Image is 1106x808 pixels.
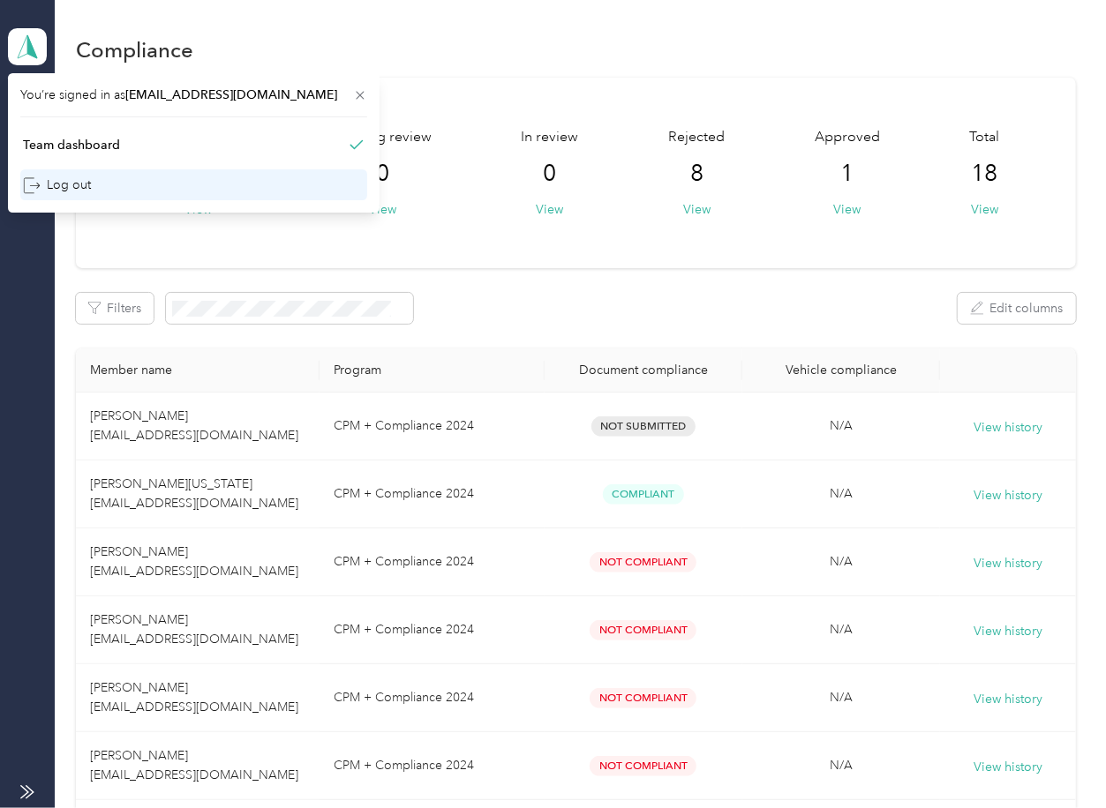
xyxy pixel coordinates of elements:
[23,136,120,154] div: Team dashboard
[76,348,319,393] th: Member name
[559,363,728,378] div: Document compliance
[125,87,337,102] span: [EMAIL_ADDRESS][DOMAIN_NAME]
[320,664,545,732] td: CPM + Compliance 2024
[320,528,545,596] td: CPM + Compliance 2024
[522,127,579,148] span: In review
[537,200,564,219] button: View
[376,160,389,188] span: 0
[830,418,853,433] span: N/A
[590,620,696,640] span: Not Compliant
[320,393,545,460] td: CPM + Compliance 2024
[830,486,853,501] span: N/A
[590,688,696,708] span: Not Compliant
[76,41,193,59] h1: Compliance
[974,486,1042,505] button: View history
[334,127,432,148] span: Pending review
[690,160,703,188] span: 8
[20,86,367,104] span: You’re signed in as
[369,200,396,219] button: View
[90,544,298,579] span: [PERSON_NAME] [EMAIL_ADDRESS][DOMAIN_NAME]
[320,348,545,393] th: Program
[833,200,861,219] button: View
[756,363,926,378] div: Vehicle compliance
[830,758,853,773] span: N/A
[668,127,725,148] span: Rejected
[972,160,998,188] span: 18
[90,748,298,782] span: [PERSON_NAME] [EMAIL_ADDRESS][DOMAIN_NAME]
[320,596,545,664] td: CPM + Compliance 2024
[974,690,1042,709] button: View history
[76,293,154,324] button: Filters
[320,460,545,528] td: CPM + Compliance 2024
[830,554,853,569] span: N/A
[590,552,696,572] span: Not Compliant
[90,680,298,714] span: [PERSON_NAME] [EMAIL_ADDRESS][DOMAIN_NAME]
[974,758,1042,777] button: View history
[1007,709,1106,808] iframe: Everlance-gr Chat Button Frame
[591,416,696,437] span: Not Submitted
[90,408,298,443] span: [PERSON_NAME] [EMAIL_ADDRESS][DOMAIN_NAME]
[830,622,853,637] span: N/A
[544,160,557,188] span: 0
[830,690,853,705] span: N/A
[970,127,1000,148] span: Total
[90,612,298,647] span: [PERSON_NAME] [EMAIL_ADDRESS][DOMAIN_NAME]
[974,418,1042,438] button: View history
[23,176,91,194] div: Log out
[90,476,298,511] span: [PERSON_NAME][US_STATE] [EMAIL_ADDRESS][DOMAIN_NAME]
[971,200,998,219] button: View
[590,756,696,776] span: Not Compliant
[974,622,1042,641] button: View history
[320,732,545,800] td: CPM + Compliance 2024
[840,160,854,188] span: 1
[815,127,880,148] span: Approved
[683,200,711,219] button: View
[974,554,1042,573] button: View history
[958,293,1076,324] button: Edit columns
[603,484,684,505] span: Compliant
